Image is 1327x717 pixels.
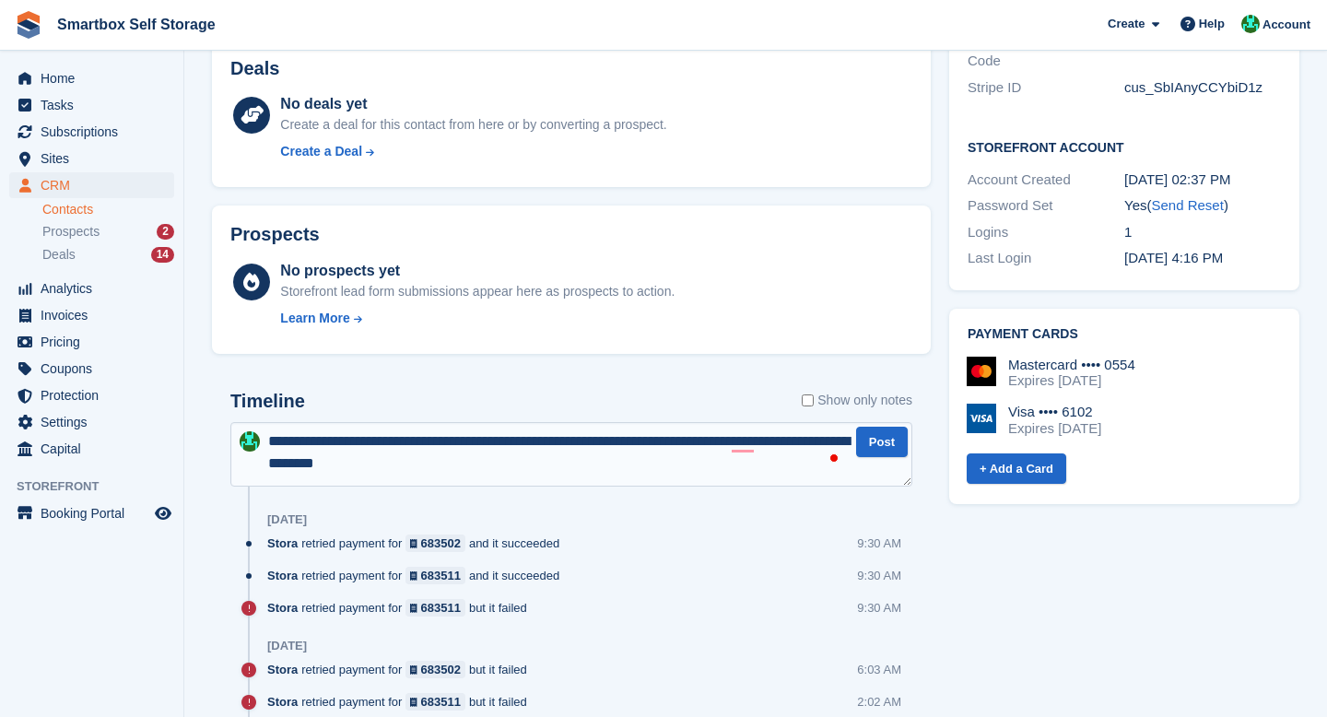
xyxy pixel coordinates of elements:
span: ( ) [1146,197,1227,213]
span: Stora [267,535,298,552]
label: Show only notes [802,391,912,410]
a: Prospects 2 [42,222,174,241]
span: Sites [41,146,151,171]
a: 683502 [405,661,465,678]
div: [DATE] [267,512,307,527]
div: 9:30 AM [857,535,901,552]
a: + Add a Card [967,453,1066,484]
span: Create [1108,15,1145,33]
div: Password Set [968,195,1124,217]
div: Accounting Nominal Code [968,30,1124,72]
div: retried payment for and it succeeded [267,535,569,552]
h2: Payment cards [968,327,1281,342]
div: 2 [157,224,174,240]
a: menu [9,146,174,171]
a: menu [9,500,174,526]
a: menu [9,329,174,355]
div: 9:30 AM [857,599,901,617]
time: 2025-07-01 15:16:52 UTC [1124,250,1223,265]
div: Expires [DATE] [1008,372,1135,389]
a: Preview store [152,502,174,524]
div: 683502 [421,661,461,678]
a: menu [9,302,174,328]
div: 683511 [421,599,461,617]
span: Home [41,65,151,91]
a: 683511 [405,693,465,711]
div: 14 [151,247,174,263]
div: 683502 [421,535,461,552]
div: retried payment for but it failed [267,599,536,617]
a: menu [9,436,174,462]
div: 683511 [421,567,461,584]
div: Account Created [968,170,1124,191]
div: No deals yet [280,93,666,115]
a: 683511 [405,599,465,617]
a: Deals 14 [42,245,174,264]
div: retried payment for but it failed [267,661,536,678]
span: Deals [42,246,76,264]
a: menu [9,356,174,382]
button: Post [856,427,908,457]
div: 683511 [421,693,461,711]
div: Stripe ID [968,77,1124,99]
a: menu [9,382,174,408]
span: Prospects [42,223,100,241]
div: [DATE] [267,639,307,653]
input: Show only notes [802,391,814,410]
textarea: To enrich screen reader interactions, please activate Accessibility in Grammarly extension settings [230,422,912,487]
div: Yes [1124,195,1281,217]
span: Storefront [17,477,183,496]
div: retried payment for and it succeeded [267,567,569,584]
span: Settings [41,409,151,435]
a: menu [9,409,174,435]
a: menu [9,92,174,118]
span: Account [1262,16,1310,34]
div: retried payment for but it failed [267,693,536,711]
a: Learn More [280,309,675,328]
div: Visa •••• 6102 [1008,404,1101,420]
span: CRM [41,172,151,198]
span: Stora [267,599,298,617]
a: menu [9,276,174,301]
a: 683502 [405,535,465,552]
span: Stora [267,567,298,584]
img: Visa Logo [967,404,996,433]
div: [DATE] 02:37 PM [1124,170,1281,191]
h2: Storefront Account [968,137,1281,156]
div: No prospects yet [280,260,675,282]
div: 6:03 AM [857,661,901,678]
div: Storefront lead form submissions appear here as prospects to action. [280,282,675,301]
div: Create a deal for this contact from here or by converting a prospect. [280,115,666,135]
h2: Timeline [230,391,305,412]
img: Mastercard Logo [967,357,996,386]
span: Invoices [41,302,151,328]
img: Elinor Shepherd [1241,15,1260,33]
span: Stora [267,693,298,711]
a: Send Reset [1151,197,1223,213]
div: Create a Deal [280,142,362,161]
span: Booking Portal [41,500,151,526]
a: Contacts [42,201,174,218]
a: Create a Deal [280,142,666,161]
a: menu [9,172,174,198]
a: menu [9,119,174,145]
div: Expires [DATE] [1008,420,1101,437]
img: stora-icon-8386f47178a22dfd0bd8f6a31ec36ba5ce8667c1dd55bd0f319d3a0aa187defe.svg [15,11,42,39]
div: 1 [1124,222,1281,243]
span: Tasks [41,92,151,118]
span: Stora [267,661,298,678]
span: Help [1199,15,1225,33]
div: 2:02 AM [857,693,901,711]
div: 9:30 AM [857,567,901,584]
a: Smartbox Self Storage [50,9,223,40]
span: Subscriptions [41,119,151,145]
h2: Prospects [230,224,320,245]
span: Capital [41,436,151,462]
span: Coupons [41,356,151,382]
div: Logins [968,222,1124,243]
div: Mastercard •••• 0554 [1008,357,1135,373]
div: cus_SbIAnyCCYbiD1z [1124,77,1281,99]
img: Elinor Shepherd [240,431,260,452]
h2: Deals [230,58,279,79]
span: Protection [41,382,151,408]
